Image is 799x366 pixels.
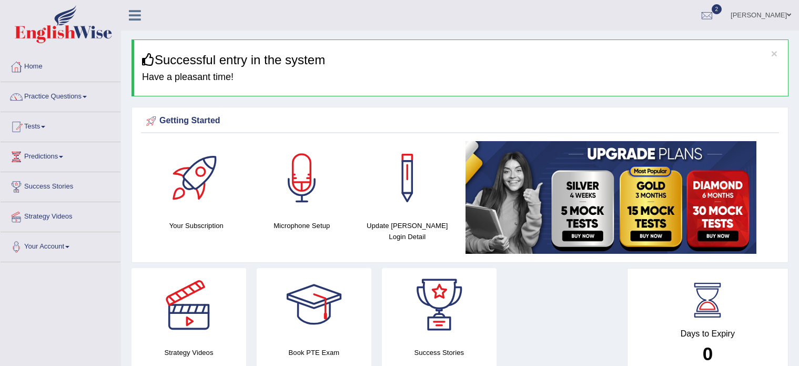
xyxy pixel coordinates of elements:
[257,347,371,358] h4: Book PTE Exam
[1,82,120,108] a: Practice Questions
[712,4,722,14] span: 2
[142,53,780,67] h3: Successful entry in the system
[255,220,350,231] h4: Microphone Setup
[144,113,776,129] div: Getting Started
[149,220,244,231] h4: Your Subscription
[142,72,780,83] h4: Have a pleasant time!
[1,172,120,199] a: Success Stories
[382,347,497,358] h4: Success Stories
[1,202,120,229] a: Strategy Videos
[360,220,455,242] h4: Update [PERSON_NAME] Login Detail
[703,343,713,364] b: 0
[1,52,120,78] a: Home
[1,142,120,169] a: Predictions
[466,141,756,254] img: small5.jpg
[639,329,776,339] h4: Days to Expiry
[771,48,777,59] button: ×
[1,232,120,259] a: Your Account
[132,347,246,358] h4: Strategy Videos
[1,112,120,139] a: Tests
